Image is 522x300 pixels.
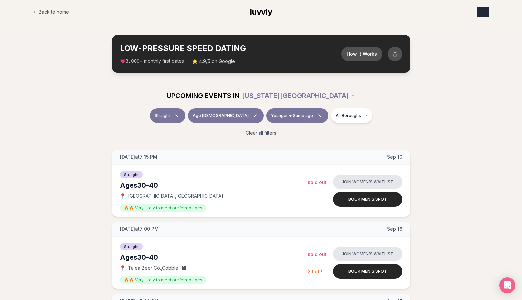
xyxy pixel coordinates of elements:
[331,108,372,123] button: All Boroughs
[128,265,186,271] span: Talea Beer Co. , Cobble Hill
[308,269,322,274] span: 2 Left!
[242,88,356,103] button: [US_STATE][GEOGRAPHIC_DATA]
[477,7,489,17] button: Open menu
[120,181,308,190] div: Ages 30-40
[333,175,402,189] button: Join women's waitlist
[120,193,125,199] span: 📍
[120,154,157,160] span: [DATE] at 7:15 PM
[333,247,402,261] button: Join women's waitlist
[126,59,140,64] span: 3,000
[33,5,69,19] a: Back to home
[120,243,143,250] span: Straight
[336,113,361,118] span: All Boroughs
[333,264,402,279] button: Book men's spot
[250,7,272,17] a: luvvly
[120,171,143,178] span: Straight
[120,204,206,212] span: 🔥🔥 Very likely to meet preferred ages
[242,126,280,140] button: Clear all filters
[266,108,328,123] button: Younger + Same ageClear preference
[251,112,259,120] span: Clear age
[308,179,327,185] span: Sold Out
[120,265,125,271] span: 📍
[316,112,324,120] span: Clear preference
[120,58,184,65] span: 💗 + monthly first dates
[193,113,249,118] span: Age [DEMOGRAPHIC_DATA]
[173,112,181,120] span: Clear event type filter
[128,193,223,199] span: [GEOGRAPHIC_DATA] , [GEOGRAPHIC_DATA]
[271,113,313,118] span: Younger + Same age
[120,276,206,284] span: 🔥🔥 Very likely to meet preferred ages
[120,43,341,54] h2: LOW-PRESSURE SPEED DATING
[341,47,382,61] button: How it Works
[150,108,185,123] button: StraightClear event type filter
[308,251,327,257] span: Sold Out
[39,9,69,15] span: Back to home
[167,91,239,100] span: UPCOMING EVENTS IN
[192,58,235,65] span: ⭐ 4.9/5 on Google
[155,113,170,118] span: Straight
[120,253,308,262] div: Ages 30-40
[120,226,159,232] span: [DATE] at 7:00 PM
[499,277,515,293] div: Open Intercom Messenger
[387,154,402,160] span: Sep 10
[387,226,402,232] span: Sep 16
[333,192,402,207] button: Book men's spot
[188,108,264,123] button: Age [DEMOGRAPHIC_DATA]Clear age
